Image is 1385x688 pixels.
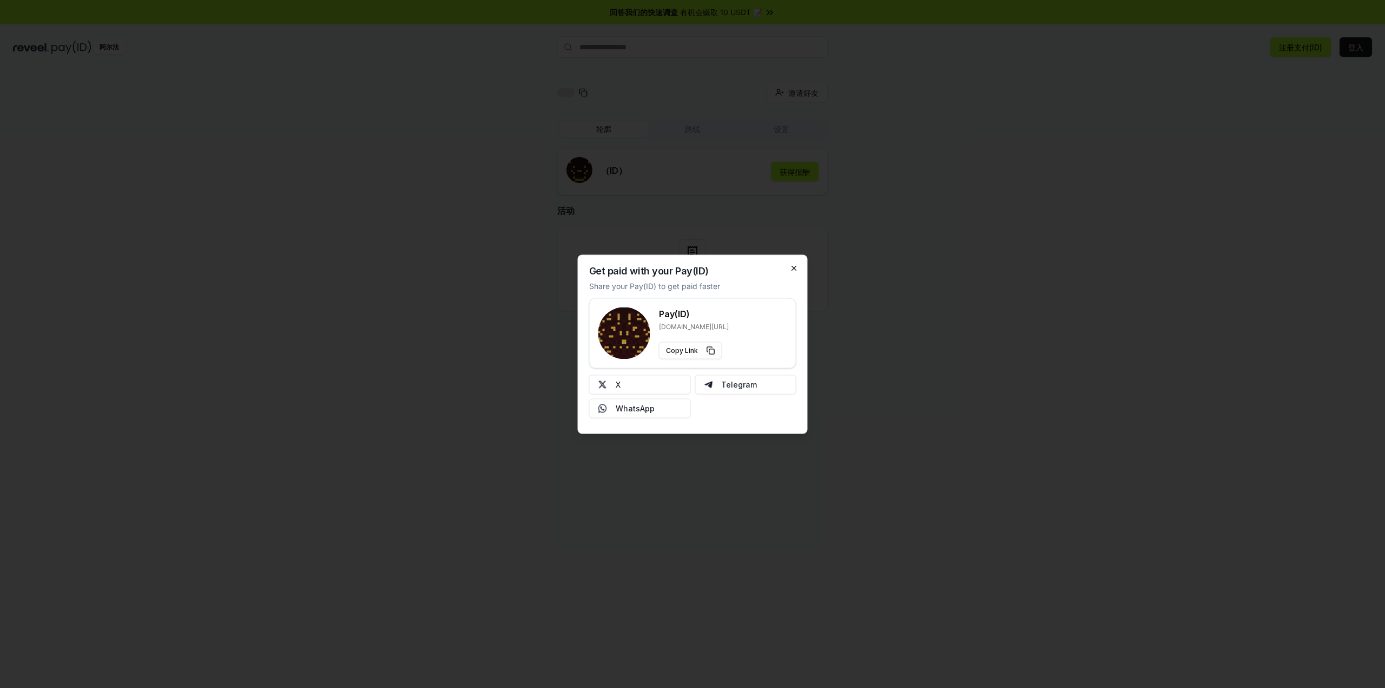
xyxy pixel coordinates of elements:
[659,322,729,331] p: [DOMAIN_NAME][URL]
[704,380,713,389] img: Telegram
[659,342,722,359] button: Copy Link
[589,398,691,418] button: WhatsApp
[589,266,709,276] h2: Get paid with your Pay(ID)
[598,404,607,412] img: Whatsapp
[589,375,691,394] button: X
[589,280,720,291] p: Share your Pay(ID) to get paid faster
[598,380,607,389] img: X
[659,307,729,320] h3: Pay(ID)
[695,375,796,394] button: Telegram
